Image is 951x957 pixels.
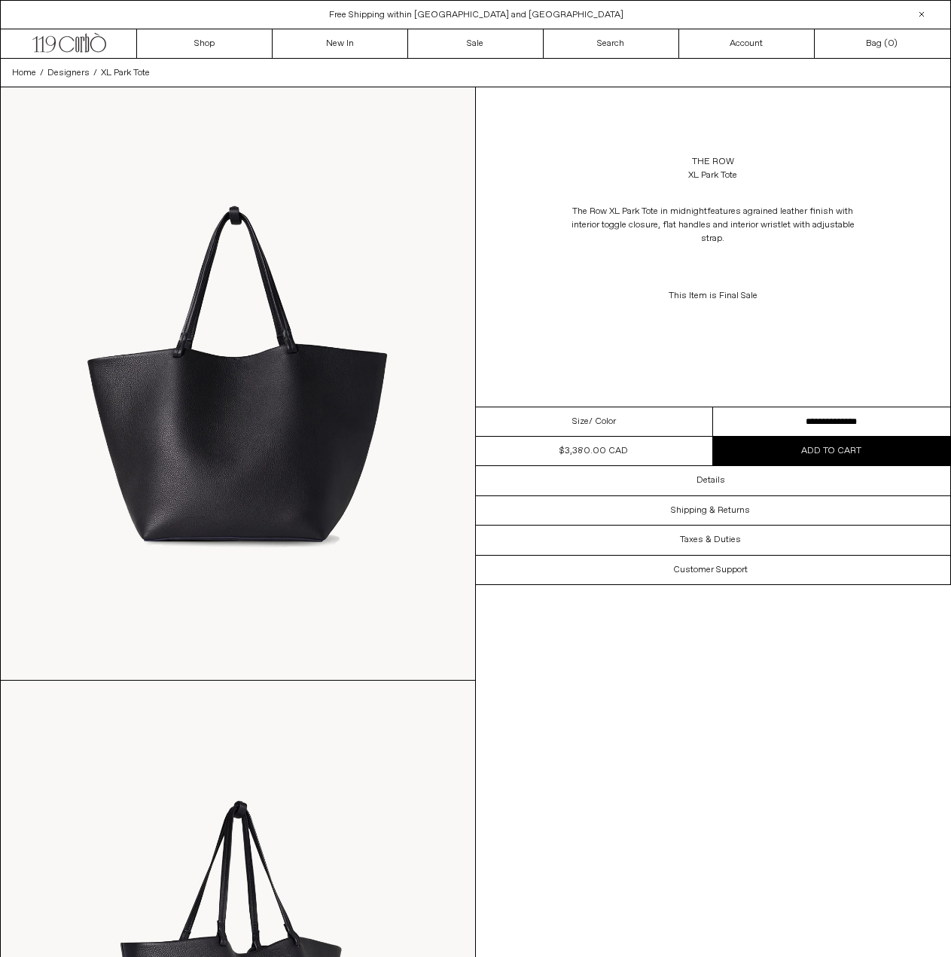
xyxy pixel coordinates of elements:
a: New In [273,29,408,58]
a: XL Park Tote [101,66,150,80]
a: Account [679,29,815,58]
span: Designers [47,67,90,79]
span: / [40,66,44,80]
span: 0 [888,38,894,50]
a: Search [544,29,679,58]
h3: Customer Support [673,565,748,575]
a: The Row [692,155,734,169]
div: XL Park Tote [688,169,737,182]
span: Add to cart [801,445,861,457]
h3: Details [696,475,725,486]
span: This Item is Final Sale [669,290,757,302]
img: XLtotemidnight1_1800x1800.jpg [1,87,475,680]
a: Free Shipping within [GEOGRAPHIC_DATA] and [GEOGRAPHIC_DATA] [329,9,623,21]
a: Bag () [815,29,950,58]
button: Add to cart [713,437,950,465]
span: Home [12,67,36,79]
h3: Taxes & Duties [680,535,741,545]
span: features a [707,206,748,218]
span: Size [572,415,589,428]
span: grained leather finish with interior toggle closure, flat handles and interior wristlet with adju... [572,206,855,245]
a: Shop [137,29,273,58]
a: Home [12,66,36,80]
a: Sale [408,29,544,58]
span: / Color [589,415,616,428]
a: Designers [47,66,90,80]
span: ) [888,37,898,50]
span: / [93,66,97,80]
span: XL Park Tote [101,67,150,79]
div: $3,380.00 CAD [559,444,628,458]
h3: Shipping & Returns [671,505,750,516]
span: The Row XL Park Tote in midnight [572,206,707,218]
